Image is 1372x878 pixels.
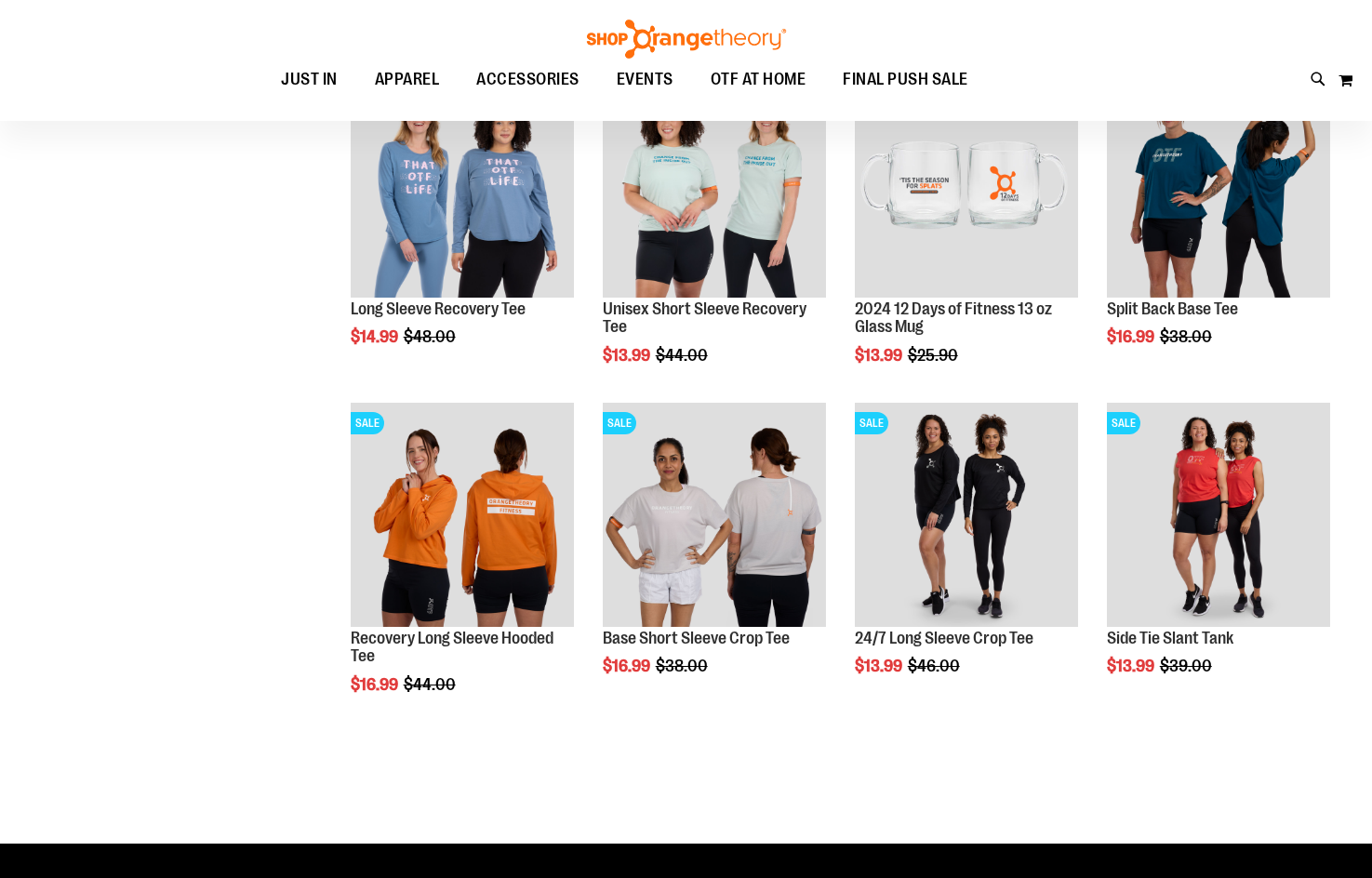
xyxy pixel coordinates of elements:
img: Shop Orangetheory [584,20,789,59]
img: Main Image of Recovery Long Sleeve Hooded Tee [351,403,574,626]
span: $38.00 [1160,327,1215,346]
span: $13.99 [855,657,905,675]
a: FINAL PUSH SALE [824,59,987,100]
span: $44.00 [404,675,459,694]
span: $16.99 [603,657,653,675]
img: Split Back Base Tee [1107,73,1330,297]
span: EVENTS [617,59,673,100]
a: Side Tie Slant Tank [1107,629,1233,647]
span: $16.99 [1107,327,1157,346]
span: $16.99 [351,675,401,694]
a: Side Tie Slant TankSALE [1107,403,1330,629]
img: Side Tie Slant Tank [1107,403,1330,626]
div: product [341,393,583,741]
div: product [593,64,835,412]
img: Main of 2024 AUGUST Unisex Short Sleeve Recovery Tee [603,73,826,297]
a: Unisex Short Sleeve Recovery Tee [603,299,806,337]
a: Main of 2024 AUGUST Unisex Short Sleeve Recovery TeeSALE [603,73,826,299]
span: SALE [1107,412,1140,434]
span: APPAREL [375,59,440,100]
span: JUST IN [281,59,338,100]
span: $44.00 [656,346,711,365]
img: Main of 2024 AUGUST Long Sleeve Recovery Tee [351,73,574,297]
a: Main Image of Base Short Sleeve Crop TeeSALE [603,403,826,629]
a: OTF AT HOME [692,59,825,101]
a: EVENTS [598,59,692,101]
span: FINAL PUSH SALE [843,59,968,100]
span: $13.99 [855,346,905,365]
a: 2024 12 Days of Fitness 13 oz Glass Mug [855,299,1052,337]
a: Split Back Base Tee [1107,299,1238,318]
span: $14.99 [351,327,401,346]
a: APPAREL [356,59,459,101]
span: OTF AT HOME [711,59,806,100]
a: Main Image of Recovery Long Sleeve Hooded TeeSALE [351,403,574,629]
a: 24/7 Long Sleeve Crop Tee [855,629,1033,647]
span: $39.00 [1160,657,1215,675]
div: product [593,393,835,723]
span: SALE [603,412,636,434]
img: Main image of 2024 12 Days of Fitness 13 oz Glass Mug [855,73,1078,297]
span: $25.90 [908,346,961,365]
span: $48.00 [404,327,459,346]
a: Split Back Base TeeSALE [1107,73,1330,299]
div: product [846,64,1087,412]
span: SALE [855,412,888,434]
img: 24/7 Long Sleeve Crop Tee [855,403,1078,626]
a: 24/7 Long Sleeve Crop TeeSALE [855,403,1078,629]
span: ACCESSORIES [476,59,579,100]
a: Recovery Long Sleeve Hooded Tee [351,629,553,666]
span: $13.99 [1107,657,1157,675]
div: product [846,393,1087,723]
span: $38.00 [656,657,711,675]
a: JUST IN [262,59,356,101]
div: product [1098,393,1339,723]
span: $13.99 [603,346,653,365]
a: Main of 2024 AUGUST Long Sleeve Recovery TeeSALE [351,73,574,299]
span: $46.00 [908,657,963,675]
a: ACCESSORIES [458,59,598,101]
img: Main Image of Base Short Sleeve Crop Tee [603,403,826,626]
a: Main image of 2024 12 Days of Fitness 13 oz Glass MugSALE [855,73,1078,299]
span: SALE [351,412,384,434]
div: product [341,64,583,393]
div: product [1098,64,1339,393]
a: Base Short Sleeve Crop Tee [603,629,790,647]
a: Long Sleeve Recovery Tee [351,299,526,318]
